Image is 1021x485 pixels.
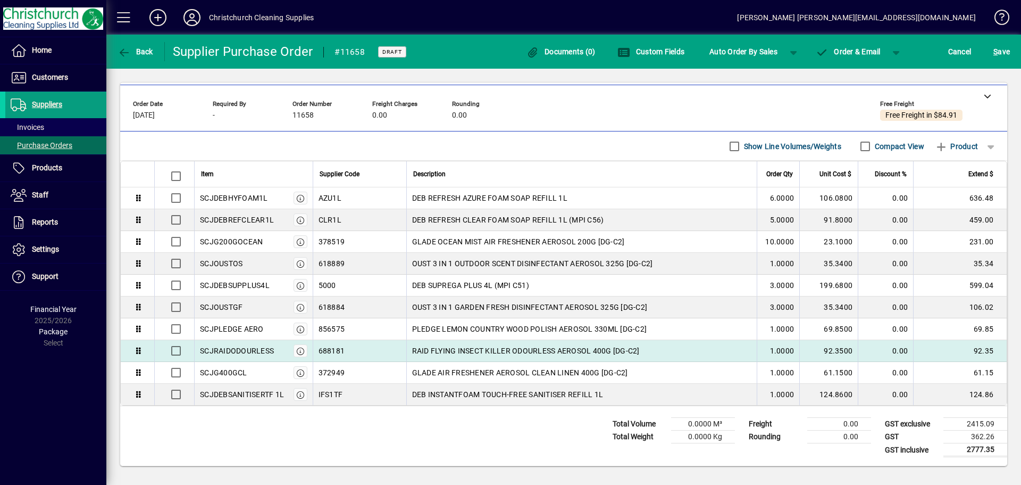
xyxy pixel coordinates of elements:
span: Invoices [11,123,44,131]
td: 35.34 [913,253,1007,275]
td: 618889 [313,253,406,275]
td: 378519 [313,231,406,253]
span: Product [935,138,978,155]
td: 0.00 [858,318,913,340]
td: 106.02 [913,297,1007,318]
button: Documents (0) [524,42,598,61]
div: SCJPLEDGE AERO [200,324,264,334]
button: Product [930,137,983,156]
td: 0.00 [858,340,913,362]
td: GST exclusive [880,418,943,431]
td: 5000 [313,275,406,297]
td: CLR1L [313,209,406,231]
td: 618884 [313,297,406,318]
td: 2777.35 [943,443,1007,457]
button: Auto Order By Sales [704,42,783,61]
td: 0.0000 Kg [671,431,735,443]
a: Support [5,264,106,290]
td: 199.6800 [799,275,858,297]
a: Purchase Orders [5,136,106,154]
td: 23.1000 [799,231,858,253]
div: [PERSON_NAME] [PERSON_NAME][EMAIL_ADDRESS][DOMAIN_NAME] [737,9,976,26]
a: Home [5,37,106,64]
td: 0.00 [807,418,871,431]
label: Show Line Volumes/Weights [742,141,841,152]
td: 0.00 [807,431,871,443]
td: 1.0000 [757,253,799,275]
span: Draft [382,48,402,55]
span: Purchase Orders [11,141,72,150]
div: SCJDEBHYFOAM1L [200,193,268,203]
button: Custom Fields [615,42,687,61]
td: 6.0000 [757,187,799,209]
div: Christchurch Cleaning Supplies [209,9,314,26]
a: Knowledge Base [986,2,1008,37]
td: 0.00 [858,187,913,209]
div: SCJDEBSANITISERTF 1L [200,389,284,400]
span: Free Freight in $84.91 [885,111,957,120]
a: Staff [5,182,106,209]
td: 35.3400 [799,253,858,275]
div: #11658 [334,44,365,61]
span: GLADE AIR FRESHENER AEROSOL CLEAN LINEN 400G [DG-C2] [412,367,628,378]
td: 92.35 [913,340,1007,362]
td: 69.85 [913,318,1007,340]
span: Staff [32,191,48,199]
span: [DATE] [133,111,155,120]
span: PLEDGE LEMON COUNTRY WOOD POLISH AEROSOL 330ML [DG-C2] [412,324,647,334]
span: Order Qty [766,168,793,180]
td: 0.00 [858,275,913,297]
div: SCJOUSTOS [200,258,242,269]
span: Discount % [875,168,907,180]
td: 124.8600 [799,384,858,405]
div: SCJG400GCL [200,367,247,378]
span: Order & Email [816,47,881,56]
span: Support [32,272,58,281]
div: SCJDEBREFCLEAR1L [200,215,274,225]
td: 0.00 [858,297,913,318]
td: GST inclusive [880,443,943,457]
label: Compact View [873,141,924,152]
td: 0.00 [858,209,913,231]
span: Settings [32,245,59,253]
span: RAID FLYING INSECT KILLER ODOURLESS AEROSOL 400G [DG-C2] [412,346,640,356]
td: 636.48 [913,187,1007,209]
span: Custom Fields [617,47,684,56]
div: SCJG200GOCEAN [200,236,263,247]
span: Auto Order By Sales [709,43,777,60]
td: 372949 [313,362,406,384]
button: Profile [175,8,209,27]
span: Supplier Code [320,168,359,180]
td: 69.8500 [799,318,858,340]
span: Financial Year [30,305,77,314]
td: 35.3400 [799,297,858,318]
td: 1.0000 [757,340,799,362]
span: OUST 3 IN 1 GARDEN FRESH DISINFECTANT AEROSOL 325G [DG-C2] [412,302,648,313]
td: Rounding [743,431,807,443]
span: Item [201,168,214,180]
div: SCJRAIDODOURLESS [200,346,274,356]
span: 0.00 [372,111,387,120]
span: 0.00 [452,111,467,120]
span: - [213,111,215,120]
span: DEB REFRESH CLEAR FOAM SOAP REFILL 1L (MPI C56) [412,215,604,225]
td: 599.04 [913,275,1007,297]
button: Order & Email [810,42,886,61]
td: 1.0000 [757,362,799,384]
td: IFS1TF [313,384,406,405]
td: 3.0000 [757,275,799,297]
span: Reports [32,218,58,226]
td: 61.15 [913,362,1007,384]
td: 0.00 [858,362,913,384]
a: Reports [5,209,106,236]
button: Save [991,42,1012,61]
span: Back [118,47,153,56]
span: Customers [32,73,68,81]
a: Settings [5,236,106,263]
span: Suppliers [32,100,62,109]
td: 362.26 [943,431,1007,443]
span: Cancel [948,43,972,60]
td: 106.0800 [799,187,858,209]
td: 0.00 [858,231,913,253]
td: AZU1L [313,187,406,209]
